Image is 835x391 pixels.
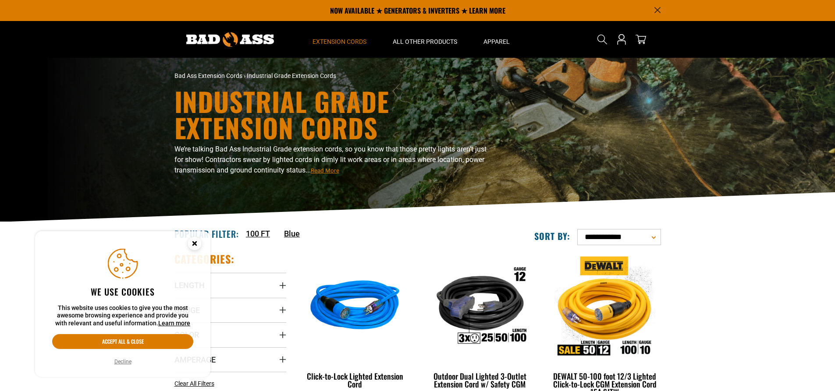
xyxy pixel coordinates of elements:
summary: All Other Products [380,21,470,58]
img: DEWALT 50-100 foot 12/3 Lighted Click-to-Lock CGM Extension Cord 15A SJTW [550,257,660,357]
aside: Cookie Consent [35,231,210,377]
summary: Apparel [470,21,523,58]
h2: We use cookies [52,286,193,297]
button: Decline [112,357,134,366]
p: We’re talking Bad Ass Industrial Grade extension cords, so you know that those pretty lights aren... [174,144,494,176]
span: All Other Products [393,38,457,46]
button: Accept all & close [52,334,193,349]
summary: Color [174,322,286,347]
summary: Extension Cords [299,21,380,58]
nav: breadcrumbs [174,71,494,81]
summary: Length [174,273,286,297]
span: Read More [311,167,339,174]
summary: Search [595,32,609,46]
p: This website uses cookies to give you the most awesome browsing experience and provide you with r... [52,304,193,328]
span: Apparel [483,38,510,46]
label: Sort by: [534,230,570,242]
a: Learn more [158,320,190,327]
a: 100 FT [246,228,270,240]
a: Blue [284,228,300,240]
div: Click-to-Lock Lighted Extension Cord [299,372,411,388]
h1: Industrial Grade Extension Cords [174,88,494,141]
span: Clear All Filters [174,380,214,387]
a: Clear All Filters [174,379,218,388]
summary: Amperage [174,347,286,372]
a: Bad Ass Extension Cords [174,72,242,79]
img: Outdoor Dual Lighted 3-Outlet Extension Cord w/ Safety CGM [425,257,535,357]
span: › [244,72,245,79]
img: blue [300,257,410,357]
summary: Gauge [174,298,286,322]
h2: Popular Filter: [174,228,239,240]
span: Industrial Grade Extension Cords [247,72,336,79]
div: Outdoor Dual Lighted 3-Outlet Extension Cord w/ Safety CGM [424,372,536,388]
img: Bad Ass Extension Cords [186,32,274,47]
span: Extension Cords [313,38,366,46]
